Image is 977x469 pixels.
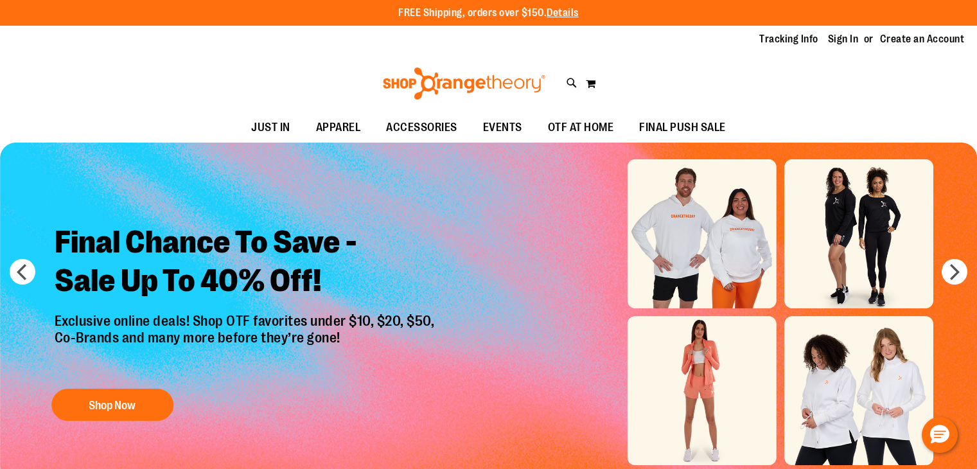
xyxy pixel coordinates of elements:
a: Details [547,7,579,19]
p: Exclusive online deals! Shop OTF favorites under $10, $20, $50, Co-Brands and many more before th... [45,313,448,376]
span: EVENTS [483,113,522,142]
button: Hello, have a question? Let’s chat. [922,417,958,453]
a: Tracking Info [759,32,818,46]
button: Shop Now [51,389,173,421]
a: ACCESSORIES [373,113,470,143]
span: ACCESSORIES [386,113,457,142]
a: FINAL PUSH SALE [626,113,739,143]
h2: Final Chance To Save - Sale Up To 40% Off! [45,213,448,313]
p: FREE Shipping, orders over $150. [398,6,579,21]
span: OTF AT HOME [548,113,614,142]
a: Sign In [828,32,859,46]
span: APPAREL [316,113,361,142]
img: Shop Orangetheory [381,67,547,100]
span: JUST IN [251,113,290,142]
span: FINAL PUSH SALE [639,113,726,142]
a: EVENTS [470,113,535,143]
a: OTF AT HOME [535,113,627,143]
a: Create an Account [880,32,965,46]
a: APPAREL [303,113,374,143]
button: next [942,259,967,285]
a: JUST IN [238,113,303,143]
button: prev [10,259,35,285]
